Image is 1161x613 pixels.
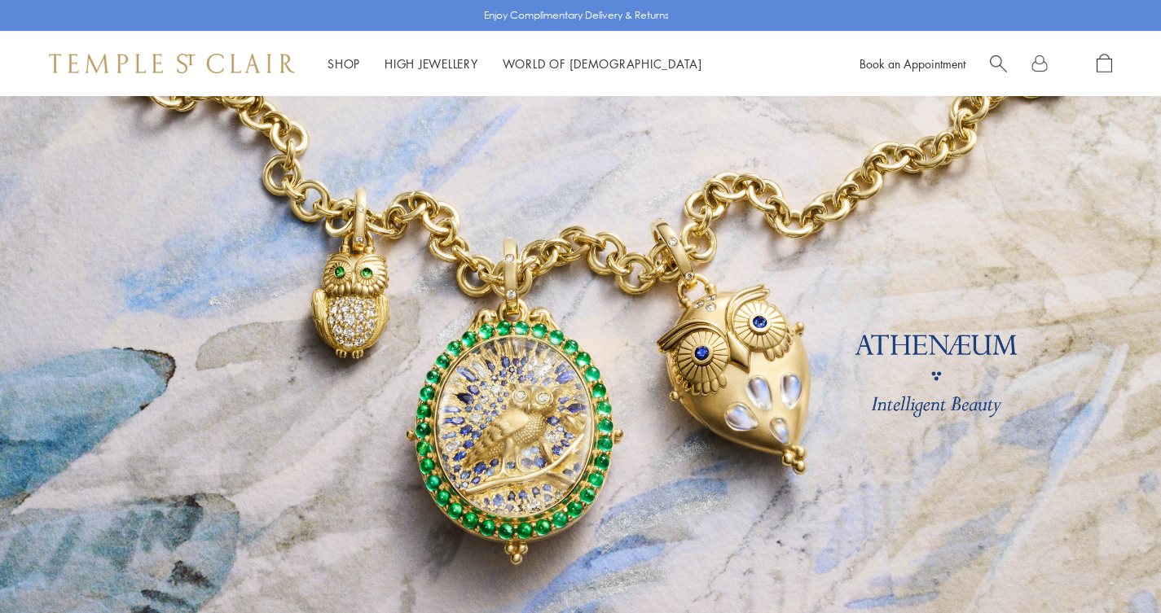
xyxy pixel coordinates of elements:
img: Temple St. Clair [49,54,295,73]
a: Open Shopping Bag [1097,54,1112,74]
a: High JewelleryHigh Jewellery [385,55,478,72]
a: Search [990,54,1007,74]
p: Enjoy Complimentary Delivery & Returns [484,7,669,24]
a: Book an Appointment [860,55,965,72]
a: ShopShop [328,55,360,72]
a: World of [DEMOGRAPHIC_DATA]World of [DEMOGRAPHIC_DATA] [503,55,702,72]
nav: Main navigation [328,54,702,74]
